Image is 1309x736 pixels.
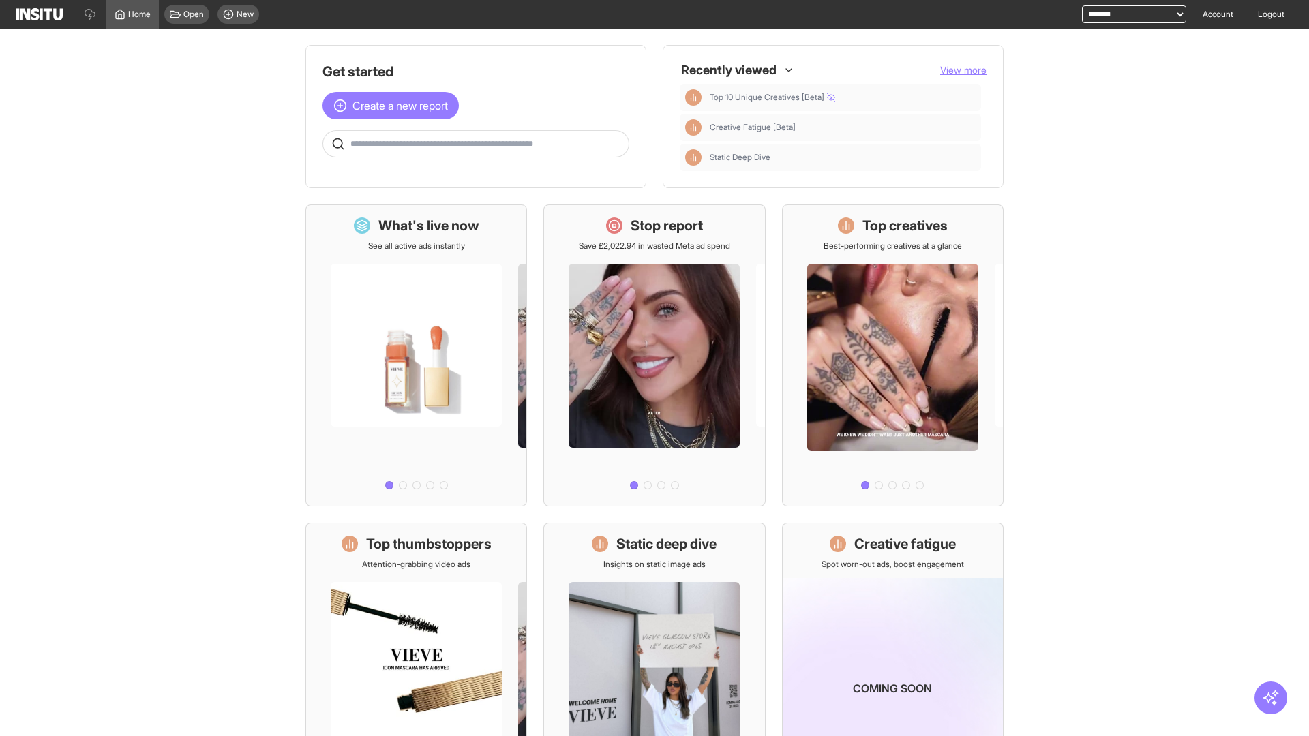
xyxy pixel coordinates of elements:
[305,204,527,506] a: What's live nowSee all active ads instantly
[685,149,702,166] div: Insights
[543,204,765,506] a: Stop reportSave £2,022.94 in wasted Meta ad spend
[631,216,703,235] h1: Stop report
[368,241,465,251] p: See all active ads instantly
[237,9,254,20] span: New
[685,119,702,136] div: Insights
[710,92,976,103] span: Top 10 Unique Creatives [Beta]
[128,9,151,20] span: Home
[710,122,796,133] span: Creative Fatigue [Beta]
[616,534,717,553] h1: Static deep dive
[685,89,702,106] div: Insights
[362,559,470,570] p: Attention-grabbing video ads
[940,64,987,76] span: View more
[940,63,987,77] button: View more
[710,152,770,163] span: Static Deep Dive
[322,92,459,119] button: Create a new report
[603,559,706,570] p: Insights on static image ads
[710,92,835,103] span: Top 10 Unique Creatives [Beta]
[183,9,204,20] span: Open
[824,241,962,251] p: Best-performing creatives at a glance
[710,122,976,133] span: Creative Fatigue [Beta]
[710,152,976,163] span: Static Deep Dive
[782,204,1004,506] a: Top creativesBest-performing creatives at a glance
[16,8,63,20] img: Logo
[378,216,479,235] h1: What's live now
[366,534,492,553] h1: Top thumbstoppers
[579,241,730,251] p: Save £2,022.94 in wasted Meta ad spend
[352,97,448,114] span: Create a new report
[322,62,629,81] h1: Get started
[862,216,948,235] h1: Top creatives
